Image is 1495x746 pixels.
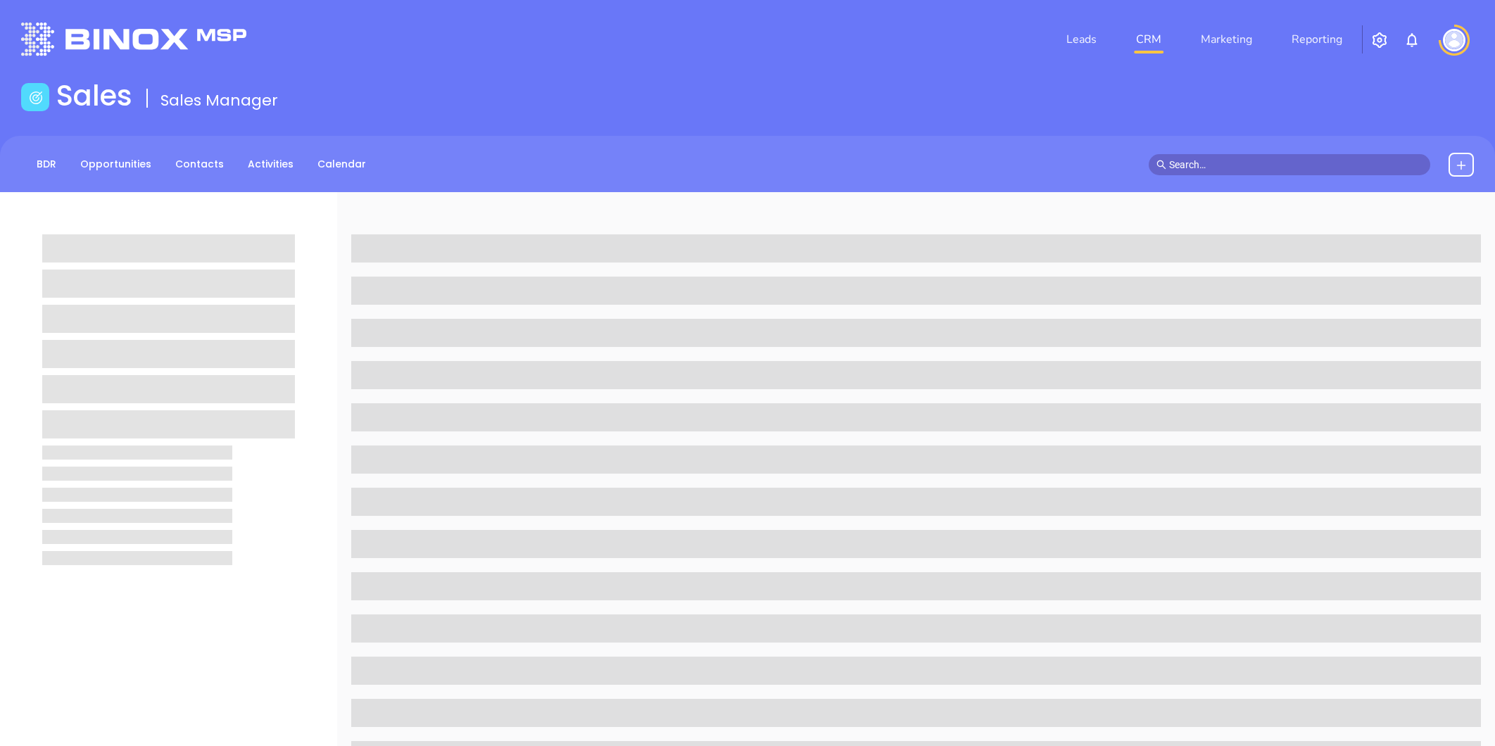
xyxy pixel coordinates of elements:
a: Calendar [309,153,374,176]
a: CRM [1130,25,1167,53]
input: Search… [1169,157,1423,172]
img: iconSetting [1371,32,1388,49]
span: Sales Manager [160,89,278,111]
a: Leads [1061,25,1102,53]
img: user [1443,29,1465,51]
a: Marketing [1195,25,1258,53]
a: Contacts [167,153,232,176]
span: search [1156,160,1166,170]
img: iconNotification [1403,32,1420,49]
a: Opportunities [72,153,160,176]
img: logo [21,23,246,56]
a: Reporting [1286,25,1348,53]
a: Activities [239,153,302,176]
a: BDR [28,153,65,176]
h1: Sales [56,79,132,113]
